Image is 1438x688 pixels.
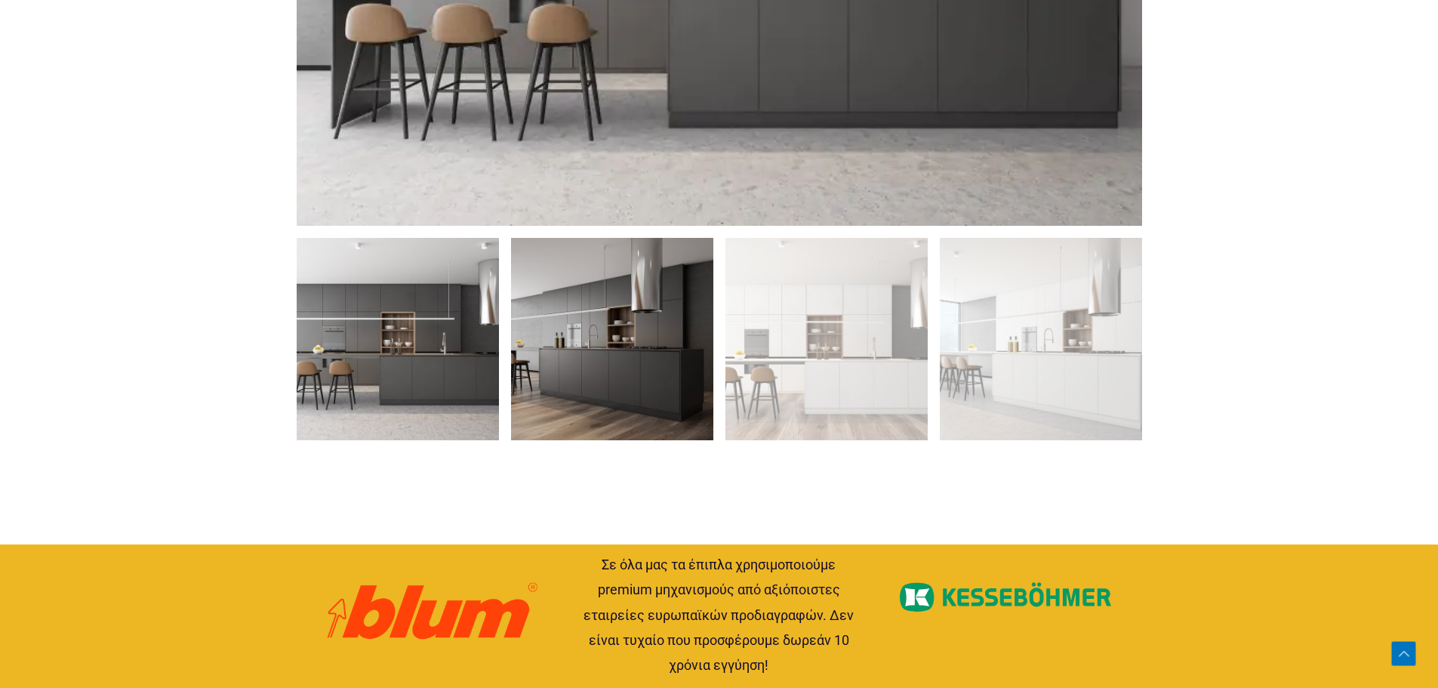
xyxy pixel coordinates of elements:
img: Έπιπλα κουζίνας Oludeniz [297,238,499,440]
img: Έπιπλα κουζίνας Oludeniz [725,238,928,440]
p: Σε όλα μας τα έπιπλα χρησιμοποιούμε premium μηχανισμούς από αξιόποιστες εταιρείες ευρωπαϊκών προδ... [583,552,854,678]
img: Έπιπλα κουζίνας Oludeniz [940,238,1142,440]
img: Oludeniz κουζίνα [511,238,713,440]
img: Μηχανισμοί BLUM [327,582,538,640]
